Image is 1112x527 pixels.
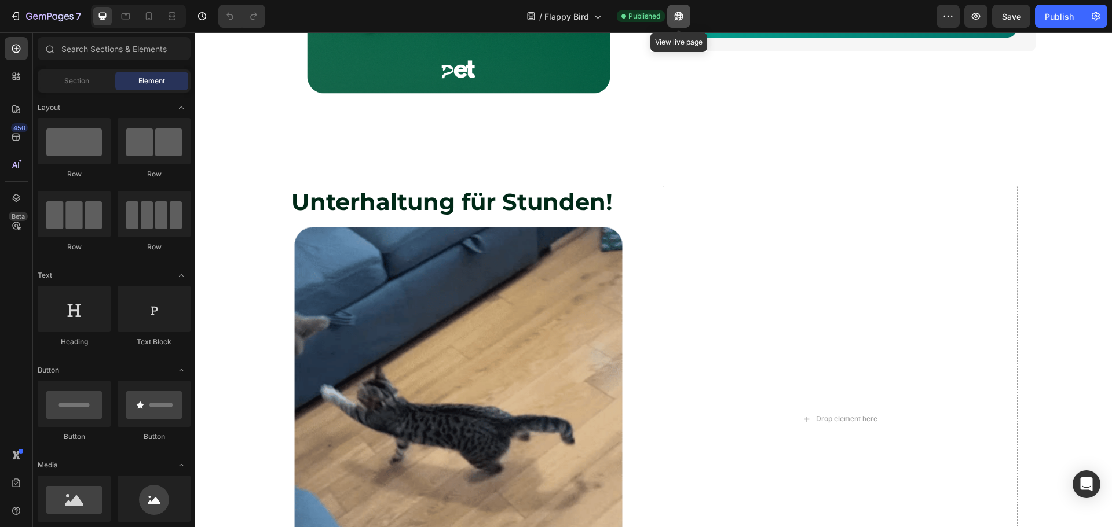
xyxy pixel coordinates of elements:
[38,37,191,60] input: Search Sections & Elements
[218,5,265,28] div: Undo/Redo
[172,361,191,379] span: Toggle open
[172,98,191,117] span: Toggle open
[38,242,111,252] div: Row
[172,456,191,474] span: Toggle open
[11,123,28,132] div: 450
[38,365,59,375] span: Button
[5,5,86,28] button: 7
[195,32,1112,527] iframe: Design area
[95,190,431,526] img: gempages_585255575374267026-0e35ea90-b910-42b9-afac-1d1a64ed58ef.png
[628,11,660,21] span: Published
[539,10,542,23] span: /
[118,169,191,179] div: Row
[992,5,1030,28] button: Save
[64,76,89,86] span: Section
[38,169,111,179] div: Row
[1002,12,1021,21] span: Save
[118,242,191,252] div: Row
[138,76,165,86] span: Element
[544,10,589,23] span: Flappy Bird
[1073,470,1100,498] div: Open Intercom Messenger
[172,266,191,285] span: Toggle open
[1045,10,1074,23] div: Publish
[118,432,191,442] div: Button
[118,337,191,347] div: Text Block
[38,460,58,470] span: Media
[76,9,81,23] p: 7
[38,337,111,347] div: Heading
[1035,5,1084,28] button: Publish
[38,432,111,442] div: Button
[9,212,28,221] div: Beta
[38,270,52,281] span: Text
[621,382,682,391] div: Drop element here
[38,102,60,113] span: Layout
